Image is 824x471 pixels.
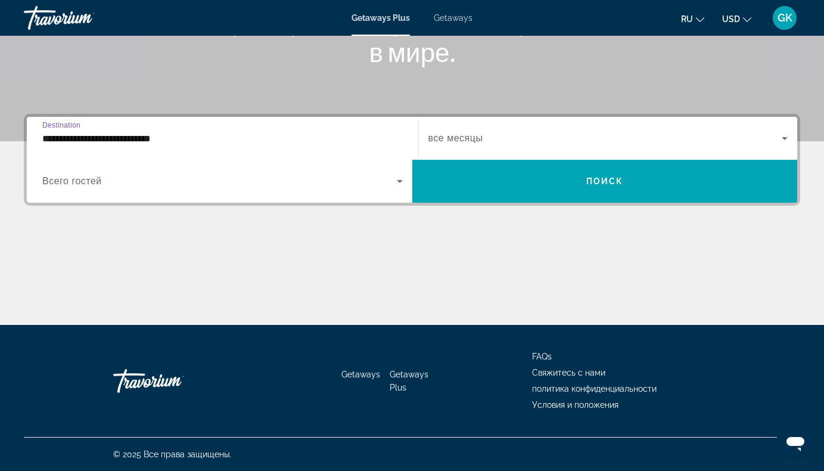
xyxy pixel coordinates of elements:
[681,14,693,24] span: ru
[681,10,704,27] button: Change language
[434,13,472,23] a: Getaways
[586,176,624,186] span: Поиск
[24,2,143,33] a: Travorium
[532,368,605,377] a: Свяжитесь с нами
[532,352,552,361] a: FAQs
[42,121,80,129] span: Destination
[412,160,798,203] button: Поиск
[113,450,231,459] span: © 2025 Все права защищены.
[428,133,483,143] span: все месяцы
[27,117,797,203] div: Search widget
[722,10,751,27] button: Change currency
[532,400,618,410] a: Условия и положения
[776,423,814,461] iframe: Кнопка запуска окна обмена сообщениями
[352,13,410,23] a: Getaways Plus
[778,12,792,24] span: GK
[532,384,657,393] a: политика конфиденциальности
[769,5,800,30] button: User Menu
[341,370,380,379] a: Getaways
[42,176,102,186] span: Всего гостей
[390,370,428,392] a: Getaways Plus
[113,363,232,399] a: Travorium
[722,14,740,24] span: USD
